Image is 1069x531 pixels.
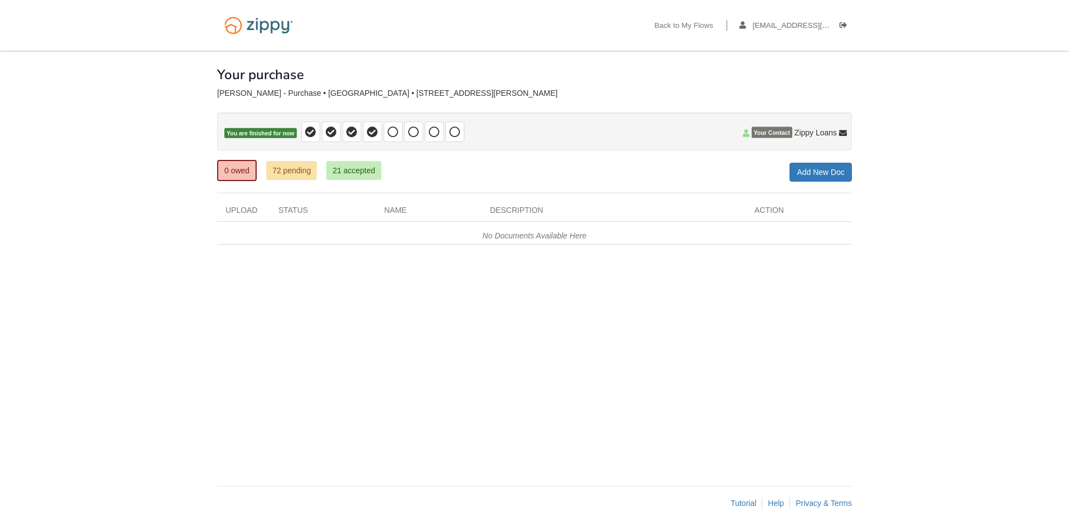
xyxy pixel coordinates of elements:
[217,204,270,221] div: Upload
[840,21,852,32] a: Log out
[326,161,381,180] a: 21 accepted
[746,204,852,221] div: Action
[482,204,746,221] div: Description
[753,21,880,30] span: aaboley88@icloud.com
[730,499,756,508] a: Tutorial
[483,231,587,240] em: No Documents Available Here
[752,127,792,138] span: Your Contact
[376,204,482,221] div: Name
[270,204,376,221] div: Status
[795,127,837,138] span: Zippy Loans
[739,21,880,32] a: edit profile
[790,163,852,182] a: Add New Doc
[217,11,300,40] img: Logo
[217,160,257,181] a: 0 owed
[266,161,317,180] a: 72 pending
[224,128,297,139] span: You are finished for now
[217,89,852,98] div: [PERSON_NAME] - Purchase • [GEOGRAPHIC_DATA] • [STREET_ADDRESS][PERSON_NAME]
[217,67,304,82] h1: Your purchase
[768,499,784,508] a: Help
[654,21,713,32] a: Back to My Flows
[796,499,852,508] a: Privacy & Terms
